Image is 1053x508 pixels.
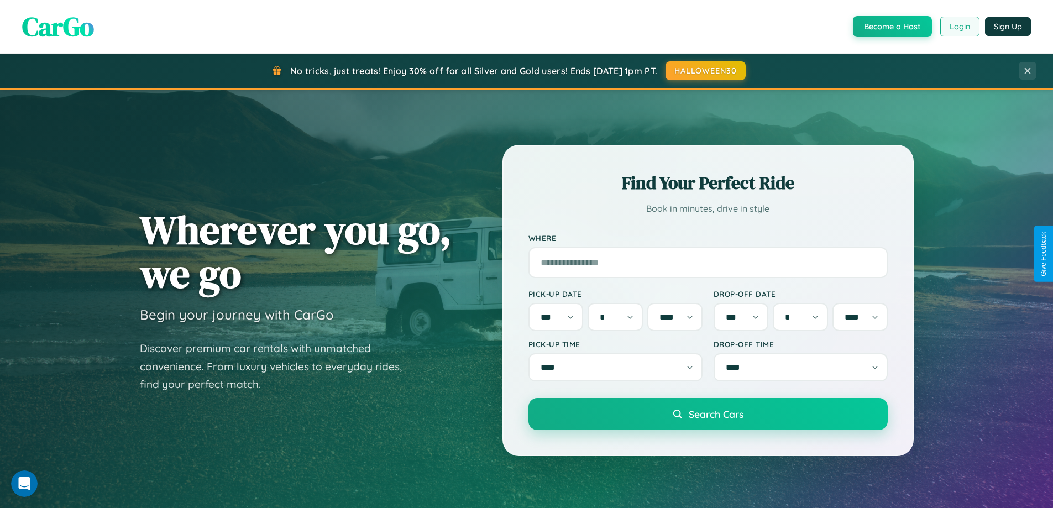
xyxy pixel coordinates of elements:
[290,65,657,76] span: No tricks, just treats! Enjoy 30% off for all Silver and Gold users! Ends [DATE] 1pm PT.
[985,17,1031,36] button: Sign Up
[528,201,888,217] p: Book in minutes, drive in style
[689,408,743,420] span: Search Cars
[140,208,452,295] h1: Wherever you go, we go
[714,339,888,349] label: Drop-off Time
[714,289,888,298] label: Drop-off Date
[22,8,94,45] span: CarGo
[528,289,703,298] label: Pick-up Date
[666,61,746,80] button: HALLOWEEN30
[528,233,888,243] label: Where
[940,17,979,36] button: Login
[140,306,334,323] h3: Begin your journey with CarGo
[528,339,703,349] label: Pick-up Time
[853,16,932,37] button: Become a Host
[528,171,888,195] h2: Find Your Perfect Ride
[1040,232,1047,276] div: Give Feedback
[140,339,416,394] p: Discover premium car rentals with unmatched convenience. From luxury vehicles to everyday rides, ...
[528,398,888,430] button: Search Cars
[11,470,38,497] iframe: Intercom live chat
